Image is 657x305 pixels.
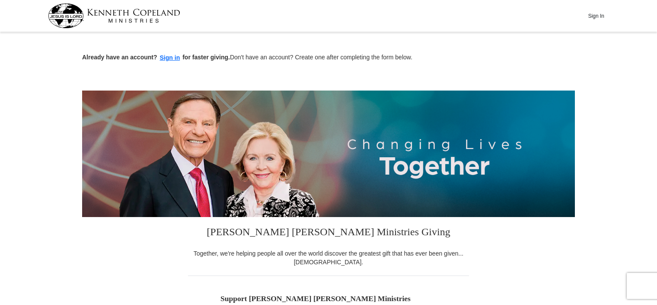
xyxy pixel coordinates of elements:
[220,294,437,303] h5: Support [PERSON_NAME] [PERSON_NAME] Ministries
[82,54,230,61] strong: Already have an account? for faster giving.
[82,53,575,63] p: Don't have an account? Create one after completing the form below.
[157,53,183,63] button: Sign in
[583,9,609,23] button: Sign In
[48,3,180,28] img: kcm-header-logo.svg
[188,249,469,266] div: Together, we're helping people all over the world discover the greatest gift that has ever been g...
[188,217,469,249] h3: [PERSON_NAME] [PERSON_NAME] Ministries Giving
